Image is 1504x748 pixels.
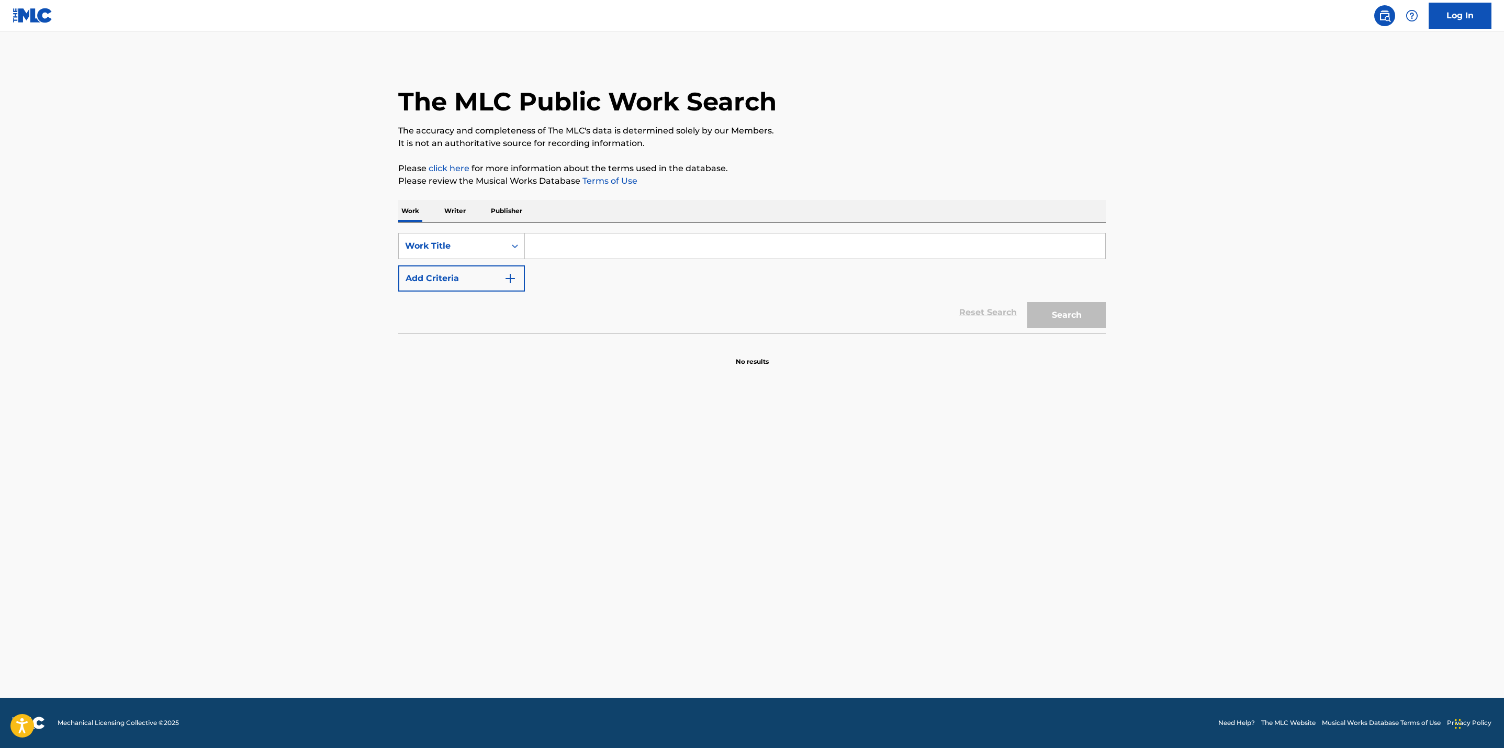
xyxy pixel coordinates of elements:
[398,86,777,117] h1: The MLC Public Work Search
[398,233,1106,333] form: Search Form
[398,265,525,292] button: Add Criteria
[1374,5,1395,26] a: Public Search
[1455,708,1461,740] div: Trascina
[1452,698,1504,748] iframe: Chat Widget
[1429,3,1491,29] a: Log In
[1378,9,1391,22] img: search
[398,200,422,222] p: Work
[1406,9,1418,22] img: help
[1401,5,1422,26] div: Help
[58,718,179,728] span: Mechanical Licensing Collective © 2025
[398,137,1106,150] p: It is not an authoritative source for recording information.
[429,163,469,173] a: click here
[398,162,1106,175] p: Please for more information about the terms used in the database.
[405,240,499,252] div: Work Title
[1261,718,1316,728] a: The MLC Website
[13,717,45,729] img: logo
[13,8,53,23] img: MLC Logo
[580,176,637,186] a: Terms of Use
[1218,718,1255,728] a: Need Help?
[398,175,1106,187] p: Please review the Musical Works Database
[398,125,1106,137] p: The accuracy and completeness of The MLC's data is determined solely by our Members.
[1452,698,1504,748] div: Widget chat
[488,200,525,222] p: Publisher
[736,344,769,366] p: No results
[504,272,517,285] img: 9d2ae6d4665cec9f34b9.svg
[1447,718,1491,728] a: Privacy Policy
[1322,718,1441,728] a: Musical Works Database Terms of Use
[441,200,469,222] p: Writer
